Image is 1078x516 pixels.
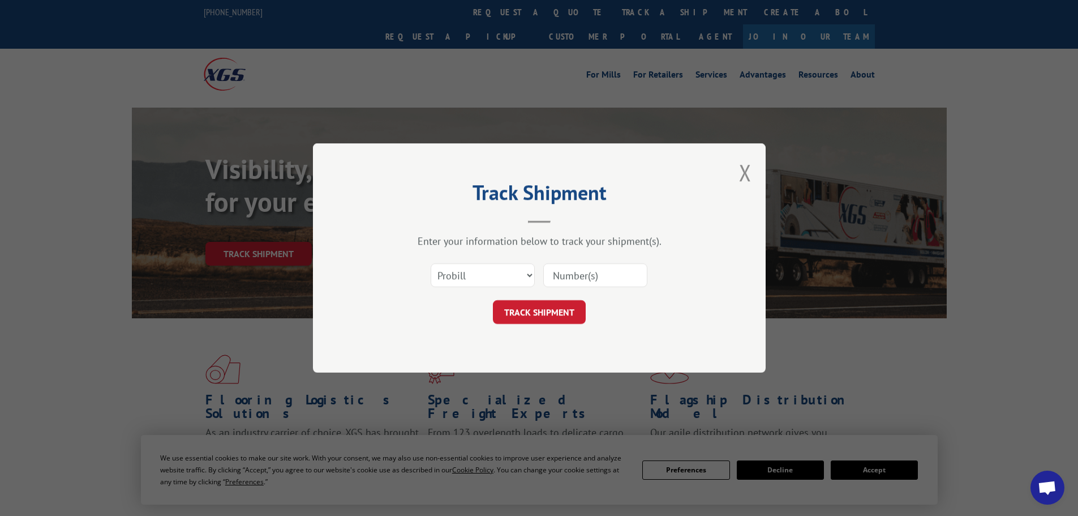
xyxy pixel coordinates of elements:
div: Open chat [1030,471,1064,505]
input: Number(s) [543,263,647,287]
h2: Track Shipment [370,185,709,206]
button: TRACK SHIPMENT [493,300,586,324]
div: Enter your information below to track your shipment(s). [370,234,709,248]
button: Close modal [739,157,751,187]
